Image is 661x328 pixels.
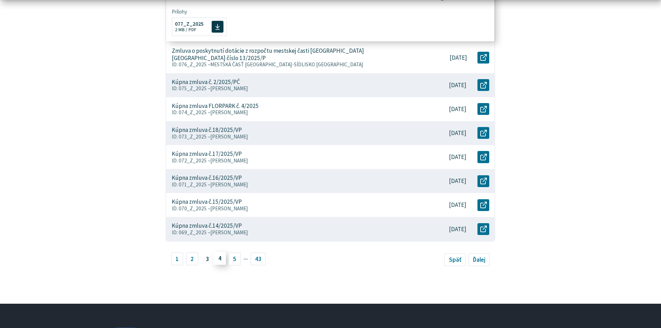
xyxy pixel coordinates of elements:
[251,252,266,266] a: 43
[449,129,466,137] p: [DATE]
[229,252,241,266] a: 5
[172,126,242,134] p: Kúpna zmluva č.18/2025/VP
[210,181,248,188] span: [PERSON_NAME]
[449,177,466,185] p: [DATE]
[172,61,418,68] p: ID: 076_Z_2025 –
[210,61,363,68] span: MESTSKÁ ČASŤ [GEOGRAPHIC_DATA]-SÍDLISKO [GEOGRAPHIC_DATA]
[201,252,213,266] span: 3
[172,85,417,92] p: ID: 075_Z_2025 –
[210,205,248,212] span: [PERSON_NAME]
[172,205,417,212] p: ID: 070_Z_2025 –
[172,150,242,158] p: Kúpna zmluva č.17/2025/VP
[210,133,248,140] span: [PERSON_NAME]
[172,109,417,116] p: ID: 074_Z_2025 –
[172,18,227,36] a: 077_Z_2025 2 MB / PDF
[244,253,248,265] span: ···
[210,157,248,164] span: [PERSON_NAME]
[449,153,466,161] p: [DATE]
[449,201,466,209] p: [DATE]
[210,85,248,92] span: [PERSON_NAME]
[172,229,417,236] p: ID: 069_Z_2025 –
[450,54,467,61] p: [DATE]
[175,21,204,26] span: 077_Z_2025
[175,27,196,33] span: 2 MB / PDF
[172,102,259,110] p: Kúpna zmluva FLORPARK č. 4/2025
[172,222,242,229] p: Kúpna zmluva č.14/2025/VP
[172,134,417,140] p: ID: 073_Z_2025 –
[449,82,466,89] p: [DATE]
[172,182,417,188] p: ID: 071_Z_2025 –
[172,158,417,164] p: ID: 072_Z_2025 –
[171,252,184,266] a: 1
[172,78,240,86] p: Kúpna zmluva č. 2/2025/PČ
[172,47,418,61] p: Zmluva o poskytnutí dotácie z rozpočtu mestskej časti [GEOGRAPHIC_DATA] [GEOGRAPHIC_DATA] číslo 1...
[449,106,466,113] p: [DATE]
[449,256,461,263] span: Späť
[473,256,485,263] span: Ďalej
[444,253,466,266] a: Späť
[172,174,242,182] p: Kúpna zmluva č.16/2025/VP
[172,198,242,205] p: Kúpna zmluva č.15/2025/VP
[210,109,248,116] span: [PERSON_NAME]
[213,252,226,265] a: 4
[449,226,466,233] p: [DATE]
[172,9,490,15] span: Prílohy
[186,252,198,266] a: 2
[210,229,248,236] span: [PERSON_NAME]
[468,253,490,266] a: Ďalej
